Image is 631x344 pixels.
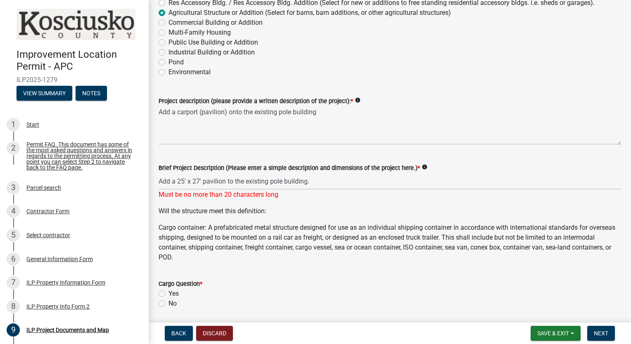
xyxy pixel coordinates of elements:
[171,330,186,337] span: Back
[165,326,193,341] button: Back
[17,90,72,97] wm-modal-confirm: Summary
[7,323,20,337] div: 9
[168,47,255,57] label: Industrial Building or Addition
[26,304,90,309] div: ILP Property Info Form 2
[76,90,107,97] wm-modal-confirm: Notes
[537,330,569,337] span: Save & Exit
[7,205,20,218] div: 4
[17,76,132,84] span: ILP2025-1279
[17,9,135,40] img: Kosciusko County, Indiana
[7,181,20,194] div: 3
[26,141,135,170] div: Permit FAQ. This document has some of the most asked questions and answers in regards to the perm...
[355,97,361,103] i: info
[159,190,621,200] div: Must be no more than 20 characters long
[168,57,184,67] label: Pond
[17,86,72,101] button: View Summary
[159,223,621,262] p: Cargo container: A prefabricated metal structure designed for use as an individual shipping conta...
[26,122,39,127] div: Start
[26,185,61,191] div: Parcel search
[159,99,353,104] label: Project description (please provide a written description of the project):
[422,164,427,170] i: info
[26,208,69,214] div: Contractor Form
[17,49,142,73] h4: Improvement Location Permit - APC
[76,86,107,101] button: Notes
[7,141,20,155] div: 2
[159,206,621,216] p: Will the structure meet this definition:
[587,326,615,341] button: Next
[168,67,211,77] label: Environmental
[7,276,20,289] div: 7
[168,28,231,38] label: Multi-Family Housing
[7,300,20,313] div: 8
[26,280,105,285] div: ILP Property Information Form
[168,38,258,47] label: Public Use Building or Addition
[7,118,20,131] div: 1
[7,252,20,266] div: 6
[26,232,70,238] div: Select contractor
[159,281,202,287] label: Cargo Question
[159,165,420,171] label: Brief Project Description (Please enter a simple description and dimensions of the project here.)
[168,8,451,18] label: Agricultural Structure or Addition (Select for barns, barn additions, or other agricultural struc...
[168,299,177,309] label: No
[168,18,263,28] label: Commercial Building or Addition
[26,327,109,333] div: ILP Project Documents and Map
[7,229,20,242] div: 5
[196,326,233,341] button: Discard
[594,330,608,337] span: Next
[168,289,179,299] label: Yes
[26,256,93,262] div: General Information Form
[531,326,581,341] button: Save & Exit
